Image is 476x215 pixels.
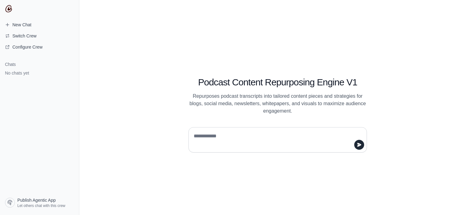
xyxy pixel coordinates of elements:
span: New Chat [12,22,31,28]
span: Switch Crew [12,33,37,39]
a: Publish Agentic App Let others chat with this crew [2,195,77,210]
img: CrewAI Logo [5,5,12,12]
h1: Podcast Content Repurposing Engine V1 [188,77,367,88]
p: Repurposes podcast transcripts into tailored content pieces and strategies for blogs, social medi... [188,92,367,115]
a: New Chat [2,20,77,30]
span: Let others chat with this crew [17,203,65,208]
button: Switch Crew [2,31,77,41]
span: Configure Crew [12,44,42,50]
span: Publish Agentic App [17,197,56,203]
a: Configure Crew [2,42,77,52]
